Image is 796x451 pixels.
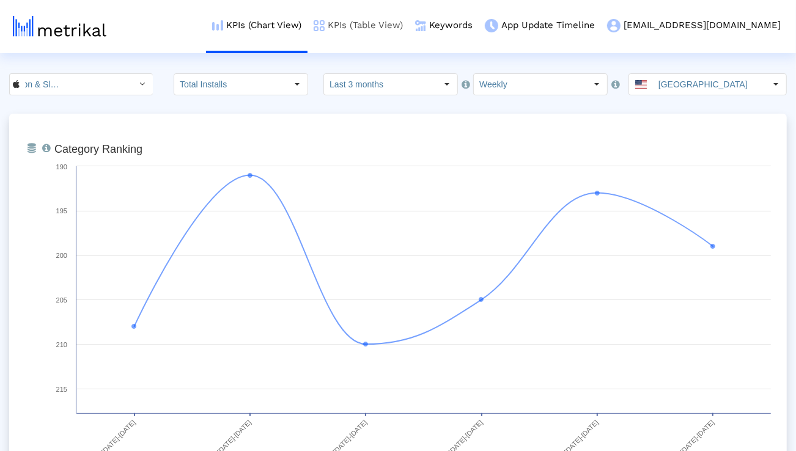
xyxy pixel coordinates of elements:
[415,20,426,31] img: keywords.png
[607,19,621,32] img: my-account-menu-icon.png
[212,20,223,31] img: kpi-chart-menu-icon.png
[54,143,142,155] tspan: Category Ranking
[56,296,67,304] text: 205
[485,19,498,32] img: app-update-menu-icon.png
[765,74,786,95] div: Select
[437,74,457,95] div: Select
[586,74,607,95] div: Select
[56,163,67,170] text: 190
[287,74,308,95] div: Select
[132,74,153,95] div: Select
[56,341,67,348] text: 210
[56,207,67,215] text: 195
[314,20,325,31] img: kpi-table-menu-icon.png
[13,16,106,37] img: metrical-logo-light.png
[56,252,67,259] text: 200
[56,386,67,393] text: 215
